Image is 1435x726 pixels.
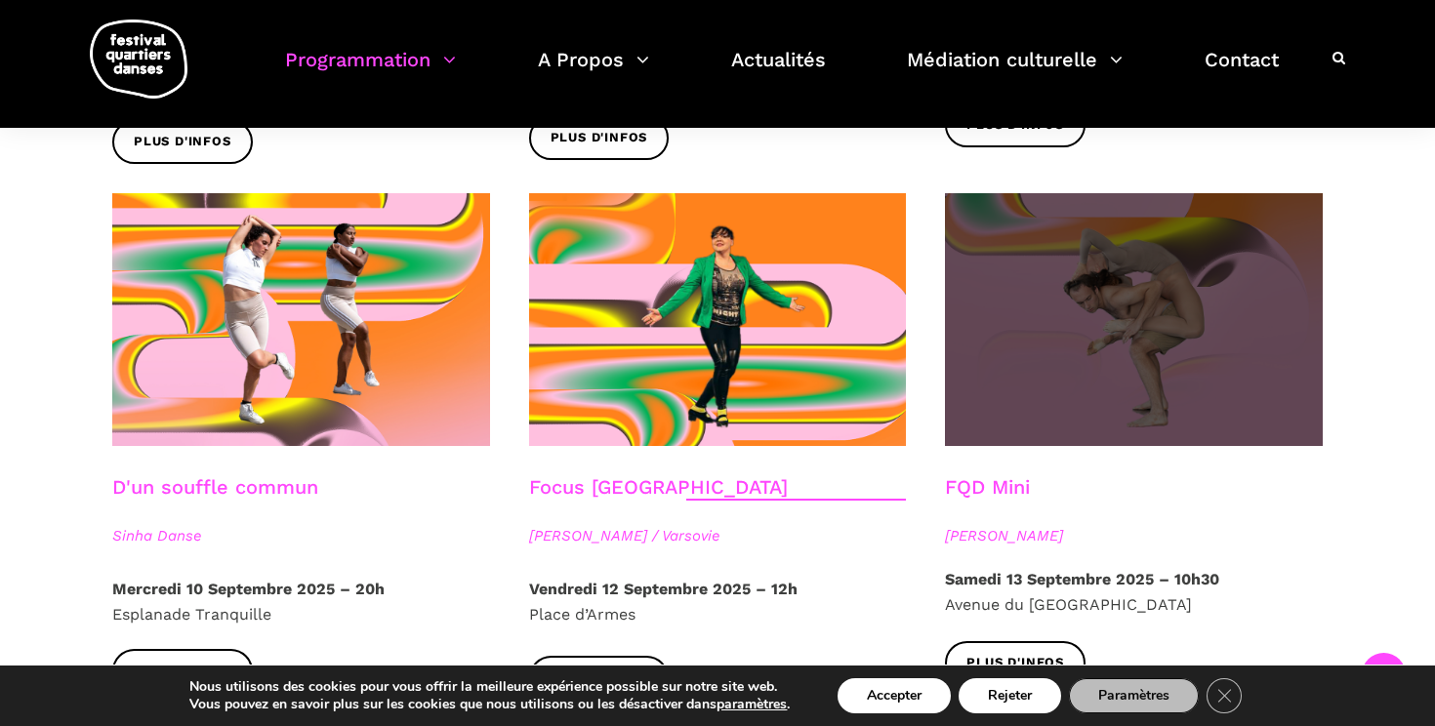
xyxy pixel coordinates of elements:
a: Contact [1205,43,1279,101]
a: Actualités [731,43,826,101]
button: Rejeter [959,678,1061,713]
span: [PERSON_NAME] / Varsovie [529,524,907,547]
button: Accepter [838,678,951,713]
a: Focus [GEOGRAPHIC_DATA] [529,475,788,499]
span: Sinha Danse [112,524,490,547]
button: paramètres [717,696,787,713]
a: Plus d'infos [945,641,1086,685]
span: Avenue du [GEOGRAPHIC_DATA] [945,595,1192,614]
span: Plus d'infos [134,132,231,152]
p: Place d’Armes [529,577,907,626]
p: Nous utilisons des cookies pour vous offrir la meilleure expérience possible sur notre site web. [189,678,790,696]
strong: Samedi 13 Septembre 2025 – 10h30 [945,570,1219,588]
strong: Vendredi 12 Septembre 2025 – 12h [529,580,798,598]
span: Plus d'infos [966,653,1064,673]
a: Plus d'infos [112,649,253,693]
p: Vous pouvez en savoir plus sur les cookies que nous utilisons ou les désactiver dans . [189,696,790,713]
strong: Mercredi 10 Septembre 2025 – 20h [112,580,385,598]
img: logo-fqd-med [90,20,187,99]
a: Programmation [285,43,456,101]
span: Plus d'infos [134,661,231,681]
span: Esplanade Tranquille [112,605,271,624]
a: Médiation culturelle [907,43,1123,101]
a: A Propos [538,43,649,101]
a: Plus d'infos [529,656,670,700]
a: FQD Mini [945,475,1030,499]
button: Paramètres [1069,678,1199,713]
button: Close GDPR Cookie Banner [1207,678,1242,713]
a: Plus d'infos [529,116,670,160]
a: D'un souffle commun [112,475,318,499]
span: [PERSON_NAME] [945,524,1323,547]
a: Plus d'infos [112,120,253,164]
span: Plus d'infos [551,128,648,148]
